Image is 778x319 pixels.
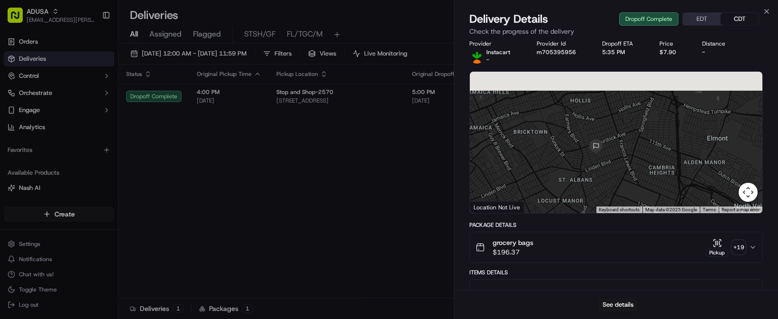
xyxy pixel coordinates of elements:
[472,201,503,213] a: Open this area in Google Maps (opens a new window)
[602,40,644,47] div: Dropoff ETA
[161,154,173,166] button: Start new chat
[32,161,120,169] div: We're available if you need us!
[32,151,156,161] div: Start new chat
[602,48,644,56] div: 5:35 PM
[493,247,533,257] span: $196.37
[493,238,533,247] span: grocery bags
[67,221,115,229] a: Powered byPylon
[732,241,745,254] div: + 19
[80,199,88,207] div: 💻
[486,48,510,56] p: Instacart
[469,221,763,229] div: Package Details
[722,207,760,212] a: Report a map error
[683,13,721,25] button: EDT
[469,11,548,27] span: Delivery Details
[739,183,758,202] button: Map camera controls
[702,40,736,47] div: Distance
[6,195,76,212] a: 📗Knowledge Base
[537,40,587,47] div: Provider Id
[706,238,728,257] button: Pickup
[469,27,763,36] p: Check the progress of the delivery
[721,13,759,25] button: CDT
[9,151,27,169] img: 1736555255976-a54dd68f-1ca7-489b-9aae-adbdc363a1c4
[94,222,115,229] span: Pylon
[537,48,576,56] button: m705395956
[659,48,687,56] div: $7.90
[472,201,503,213] img: Google
[599,206,640,213] button: Keyboard shortcuts
[469,40,521,47] div: Provider
[469,269,763,276] div: Items Details
[90,198,152,208] span: API Documentation
[702,48,736,56] div: -
[706,238,745,257] button: Pickup+19
[19,198,73,208] span: Knowledge Base
[470,201,524,213] div: Location Not Live
[25,122,171,132] input: Got a question? Start typing here...
[645,207,697,212] span: Map data ©2025 Google
[703,207,716,212] a: Terms (opens in new tab)
[659,40,687,47] div: Price
[706,249,728,257] div: Pickup
[598,298,638,311] button: See details
[9,99,173,114] p: Welcome 👋
[9,199,17,207] div: 📗
[76,195,156,212] a: 💻API Documentation
[9,70,28,89] img: Nash
[470,232,762,263] button: grocery bags$196.37Pickup+19
[486,56,489,64] span: -
[469,48,485,64] img: profile_instacart_ahold_partner.png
